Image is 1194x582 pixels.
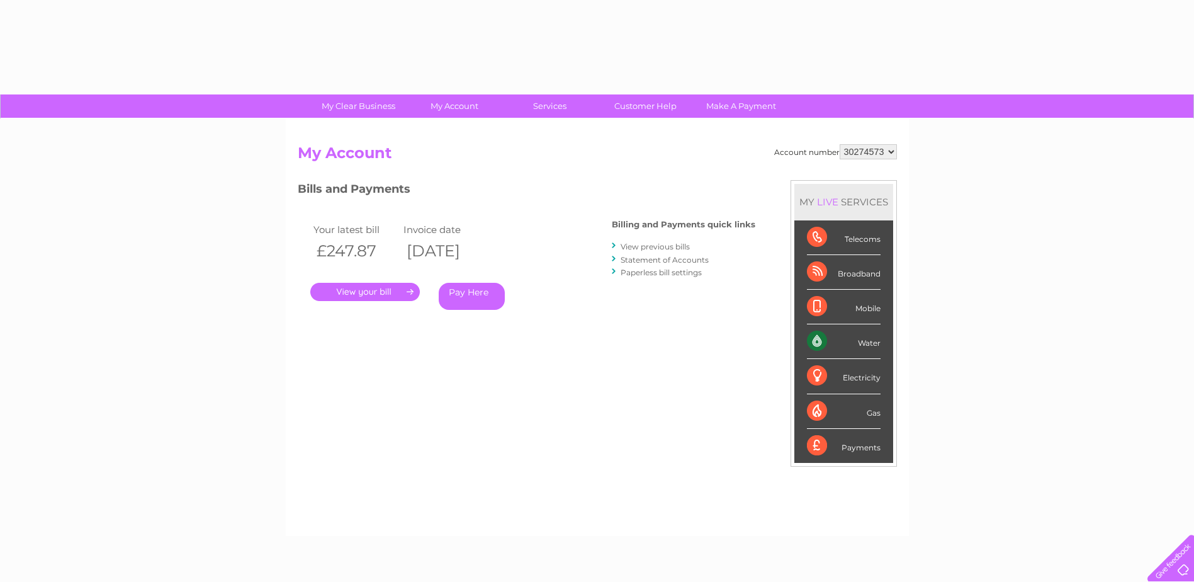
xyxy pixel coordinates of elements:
[310,238,401,264] th: £247.87
[807,429,881,463] div: Payments
[594,94,697,118] a: Customer Help
[307,94,410,118] a: My Clear Business
[807,220,881,255] div: Telecoms
[298,180,755,202] h3: Bills and Payments
[621,255,709,265] a: Statement of Accounts
[814,196,841,208] div: LIVE
[807,255,881,290] div: Broadband
[298,144,897,168] h2: My Account
[621,268,702,277] a: Paperless bill settings
[807,359,881,394] div: Electricity
[774,144,897,159] div: Account number
[612,220,755,229] h4: Billing and Payments quick links
[807,394,881,429] div: Gas
[439,283,505,310] a: Pay Here
[498,94,602,118] a: Services
[400,221,491,238] td: Invoice date
[310,221,401,238] td: Your latest bill
[794,184,893,220] div: MY SERVICES
[621,242,690,251] a: View previous bills
[400,238,491,264] th: [DATE]
[310,283,420,301] a: .
[807,324,881,359] div: Water
[807,290,881,324] div: Mobile
[689,94,793,118] a: Make A Payment
[402,94,506,118] a: My Account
